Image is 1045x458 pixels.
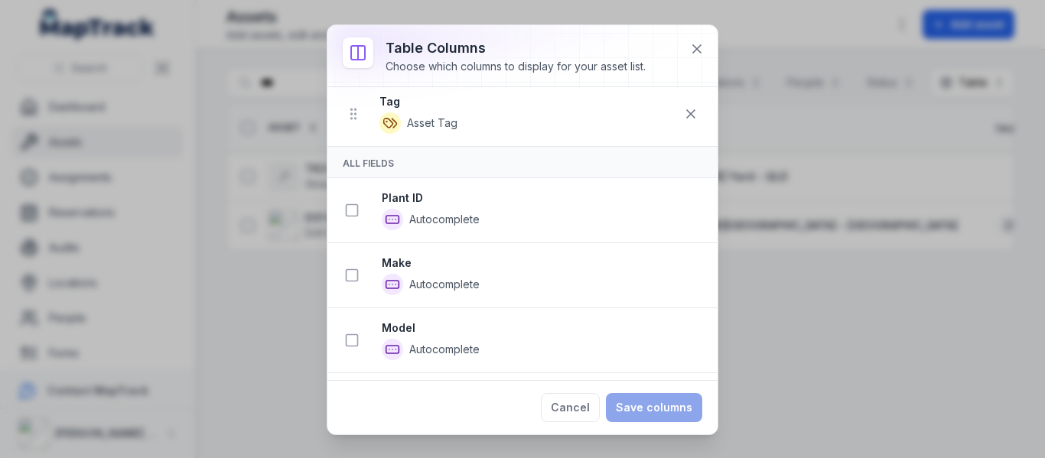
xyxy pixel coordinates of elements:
span: Asset Tag [407,115,457,131]
strong: Plant ID [382,190,705,206]
strong: Model [382,320,705,336]
h3: Table columns [386,37,646,59]
strong: Tag [379,94,676,109]
strong: Make [382,255,705,271]
div: Choose which columns to display for your asset list. [386,59,646,74]
span: All Fields [343,158,394,169]
span: Autocomplete [409,277,480,292]
button: Cancel [541,393,600,422]
span: Autocomplete [409,342,480,357]
span: Autocomplete [409,212,480,227]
